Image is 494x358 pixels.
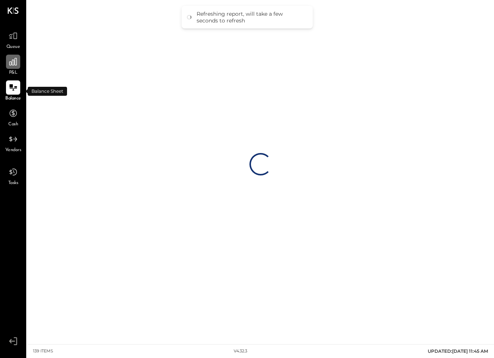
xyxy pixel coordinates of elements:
[0,106,26,128] a: Cash
[0,165,26,187] a: Tasks
[428,348,488,354] span: UPDATED: [DATE] 11:45 AM
[6,44,20,51] span: Queue
[5,147,21,154] span: Vendors
[0,132,26,154] a: Vendors
[0,55,26,76] a: P&L
[234,348,247,354] div: v 4.32.3
[5,95,21,102] span: Balance
[8,180,18,187] span: Tasks
[197,10,305,24] div: Refreshing report, will take a few seconds to refresh
[8,121,18,128] span: Cash
[9,70,18,76] span: P&L
[33,348,53,354] div: 139 items
[28,87,67,96] div: Balance Sheet
[0,29,26,51] a: Queue
[0,80,26,102] a: Balance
